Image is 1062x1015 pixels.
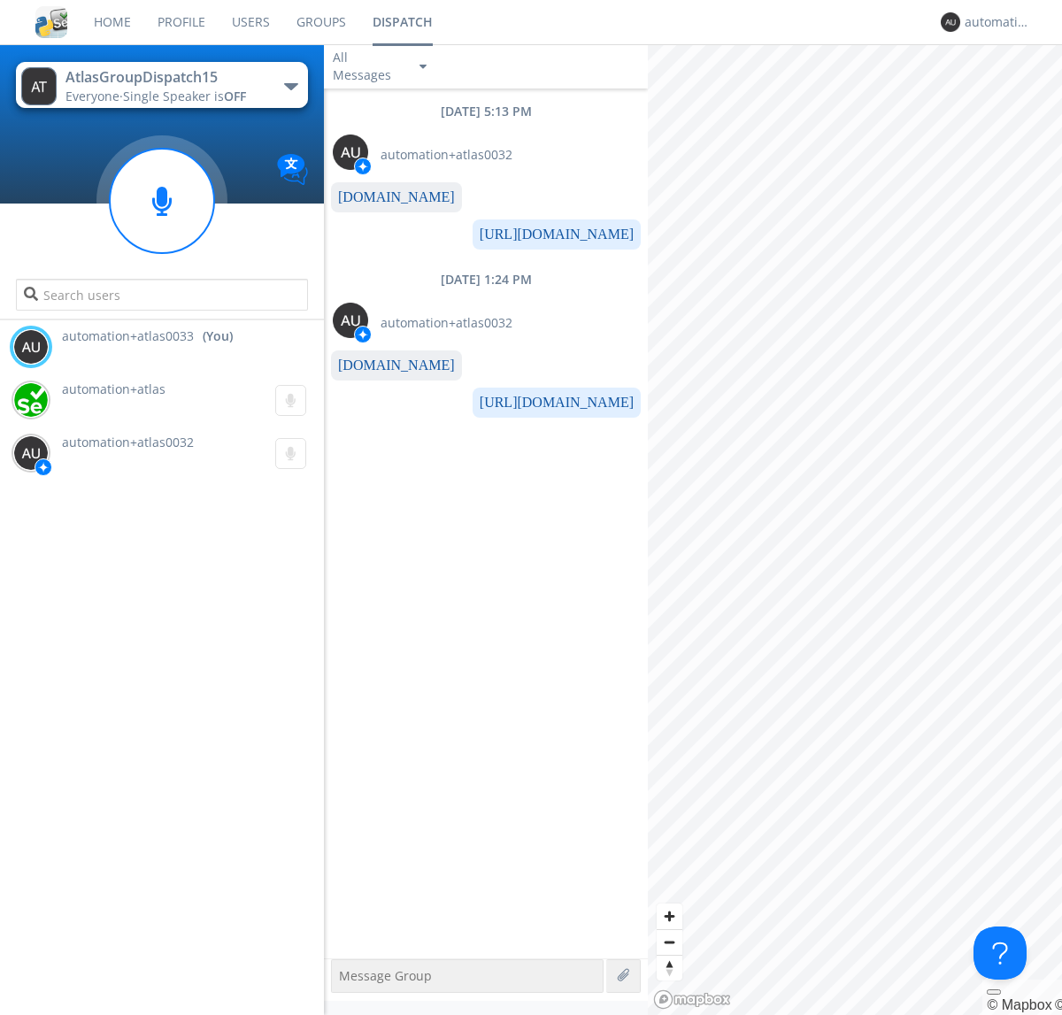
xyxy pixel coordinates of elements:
[13,329,49,365] img: 373638.png
[657,955,682,980] button: Reset bearing to north
[123,88,246,104] span: Single Speaker is
[657,930,682,955] span: Zoom out
[21,67,57,105] img: 373638.png
[324,271,648,288] div: [DATE] 1:24 PM
[480,395,634,410] a: [URL][DOMAIN_NAME]
[13,382,49,418] img: d2d01cd9b4174d08988066c6d424eccd
[480,227,634,242] a: [URL][DOMAIN_NAME]
[65,88,265,105] div: Everyone ·
[973,927,1027,980] iframe: Toggle Customer Support
[338,189,455,204] a: [DOMAIN_NAME]
[333,303,368,338] img: 373638.png
[653,989,731,1010] a: Mapbox logo
[657,929,682,955] button: Zoom out
[277,154,308,185] img: Translation enabled
[381,146,512,164] span: automation+atlas0032
[333,135,368,170] img: 373638.png
[333,49,404,84] div: All Messages
[65,67,265,88] div: AtlasGroupDispatch15
[941,12,960,32] img: 373638.png
[419,65,427,69] img: caret-down-sm.svg
[381,314,512,332] span: automation+atlas0032
[987,997,1051,1012] a: Mapbox
[16,279,307,311] input: Search users
[338,358,455,373] a: [DOMAIN_NAME]
[62,327,194,345] span: automation+atlas0033
[224,88,246,104] span: OFF
[16,62,307,108] button: AtlasGroupDispatch15Everyone·Single Speaker isOFF
[965,13,1031,31] div: automation+atlas0033
[62,381,165,397] span: automation+atlas
[35,6,67,38] img: cddb5a64eb264b2086981ab96f4c1ba7
[13,435,49,471] img: 373638.png
[324,103,648,120] div: [DATE] 5:13 PM
[62,434,194,450] span: automation+atlas0032
[657,904,682,929] button: Zoom in
[657,956,682,980] span: Reset bearing to north
[987,989,1001,995] button: Toggle attribution
[203,327,233,345] div: (You)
